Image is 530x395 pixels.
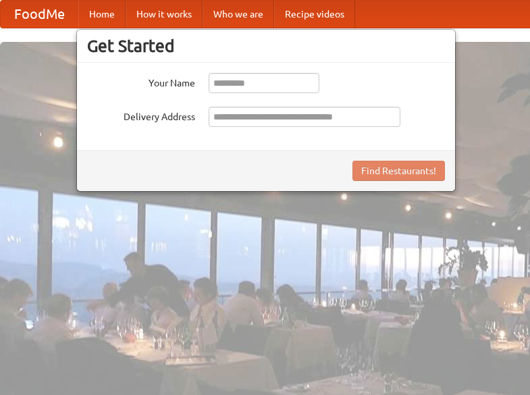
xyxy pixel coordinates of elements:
[203,1,274,28] a: Who we are
[126,1,203,28] a: How it works
[78,1,126,28] a: Home
[274,1,355,28] a: Recipe videos
[87,107,195,124] label: Delivery Address
[87,73,195,90] label: Your Name
[352,161,445,181] button: Find Restaurants!
[1,1,78,28] a: FoodMe
[87,36,445,56] h3: Get Started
